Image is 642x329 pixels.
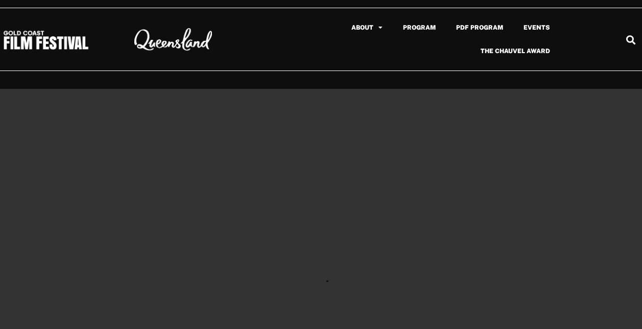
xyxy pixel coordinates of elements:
div: Search [623,32,639,49]
a: Events [513,16,560,39]
nav: Menu [284,16,560,63]
a: PDF Program [446,16,513,39]
a: About [341,16,393,39]
a: Program [393,16,446,39]
a: The Chauvel Award [470,39,560,63]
